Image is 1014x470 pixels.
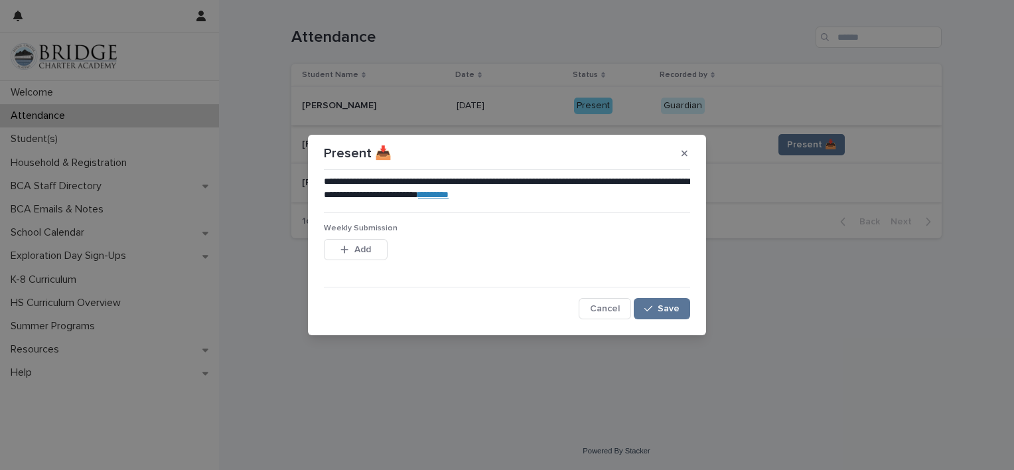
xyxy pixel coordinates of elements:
[324,224,398,232] span: Weekly Submission
[590,304,620,313] span: Cancel
[634,298,690,319] button: Save
[579,298,631,319] button: Cancel
[324,239,388,260] button: Add
[354,245,371,254] span: Add
[324,145,392,161] p: Present 📥
[658,304,680,313] span: Save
